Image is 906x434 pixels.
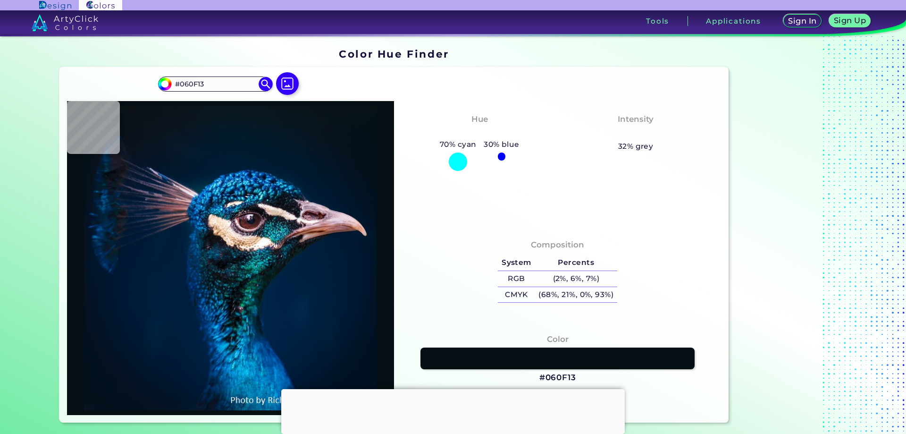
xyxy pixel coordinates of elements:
[281,389,625,432] iframe: Advertisement
[32,14,98,31] img: logo_artyclick_colors_white.svg
[449,128,510,139] h3: Bluish Cyan
[480,138,523,151] h5: 30% blue
[498,255,535,271] h5: System
[831,15,868,27] a: Sign Up
[39,1,71,10] img: ArtyClick Design logo
[471,112,488,126] h4: Hue
[535,255,617,271] h5: Percents
[498,287,535,303] h5: CMYK
[618,140,654,153] h5: 32% grey
[539,372,576,383] h3: #060F13
[276,72,299,95] img: icon picture
[535,271,617,287] h5: (2%, 6%, 7%)
[618,112,654,126] h4: Intensity
[835,17,864,24] h5: Sign Up
[498,271,535,287] h5: RGB
[535,287,617,303] h5: (68%, 21%, 0%, 93%)
[789,17,815,25] h5: Sign In
[785,15,820,27] a: Sign In
[732,45,850,426] iframe: Advertisement
[613,128,658,139] h3: Medium
[646,17,669,25] h3: Tools
[259,77,273,91] img: icon search
[436,138,480,151] h5: 70% cyan
[171,77,259,90] input: type color..
[531,238,584,252] h4: Composition
[339,47,449,61] h1: Color Hue Finder
[547,332,569,346] h4: Color
[706,17,761,25] h3: Applications
[72,106,389,410] img: img_pavlin.jpg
